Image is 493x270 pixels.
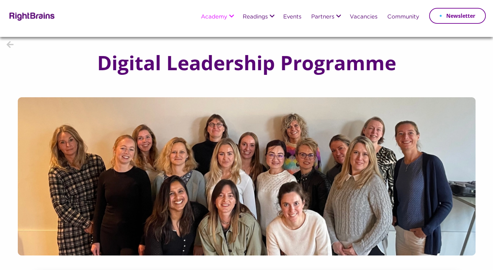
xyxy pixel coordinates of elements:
a: Events [283,14,301,20]
a: Readings [243,14,268,20]
a: Academy [201,14,227,20]
a: Partners [311,14,334,20]
h1: Digital Leadership Programme [84,52,409,74]
img: Rightbrains [7,11,55,21]
a: Community [387,14,419,20]
a: Vacancies [350,14,377,20]
a: Newsletter [429,8,486,24]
